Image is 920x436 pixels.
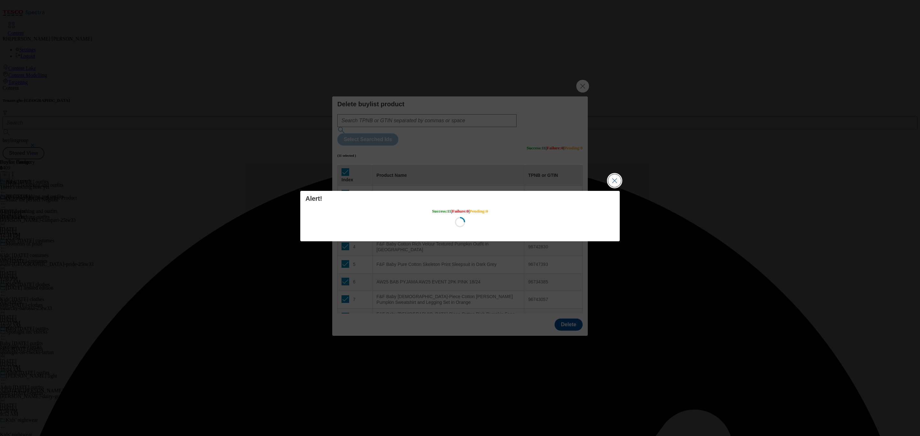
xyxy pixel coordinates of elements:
[608,174,621,187] button: Close Modal
[300,191,620,241] div: Modal
[452,209,469,214] span: Failure : 0
[470,209,488,214] span: Pending : 0
[305,195,615,202] h4: Alert!
[432,209,451,214] span: Success : 11
[432,209,488,214] h5: | |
